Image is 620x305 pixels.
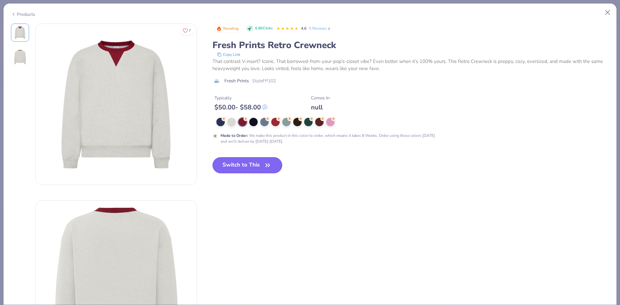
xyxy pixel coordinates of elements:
[36,24,197,185] img: Front
[212,58,609,72] div: That contrast V-insert? Iconic. That borrowed-from-your-pop’s-closet vibe? Even better when it’s ...
[12,25,28,40] img: Front
[214,95,267,101] div: Typically
[11,11,35,18] div: Products
[255,26,273,31] span: 6.8K Clicks
[602,6,614,19] button: Close
[311,103,330,111] div: null
[252,77,276,84] span: Style FP102
[180,26,194,35] button: Like
[309,25,331,31] a: 5 Reviews
[221,133,440,144] div: We make this product in this color to order, which means it takes 8 Weeks. Order using these colo...
[215,51,242,58] button: copy to clipboard
[276,24,298,34] div: 4.6 Stars
[311,95,330,101] div: Comes In
[212,157,283,173] button: Switch to This
[12,49,28,65] img: Back
[212,78,221,84] img: brand logo
[212,39,609,51] div: Fresh Prints Retro Crewneck
[221,133,248,138] strong: Made to Order :
[224,77,249,84] span: Fresh Prints
[223,27,239,30] span: Trending
[213,25,242,33] button: Badge Button
[214,103,267,111] div: $ 50.00 - $ 58.00
[216,26,222,31] img: Trending sort
[301,26,306,31] span: 4.6
[189,29,191,32] span: 7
